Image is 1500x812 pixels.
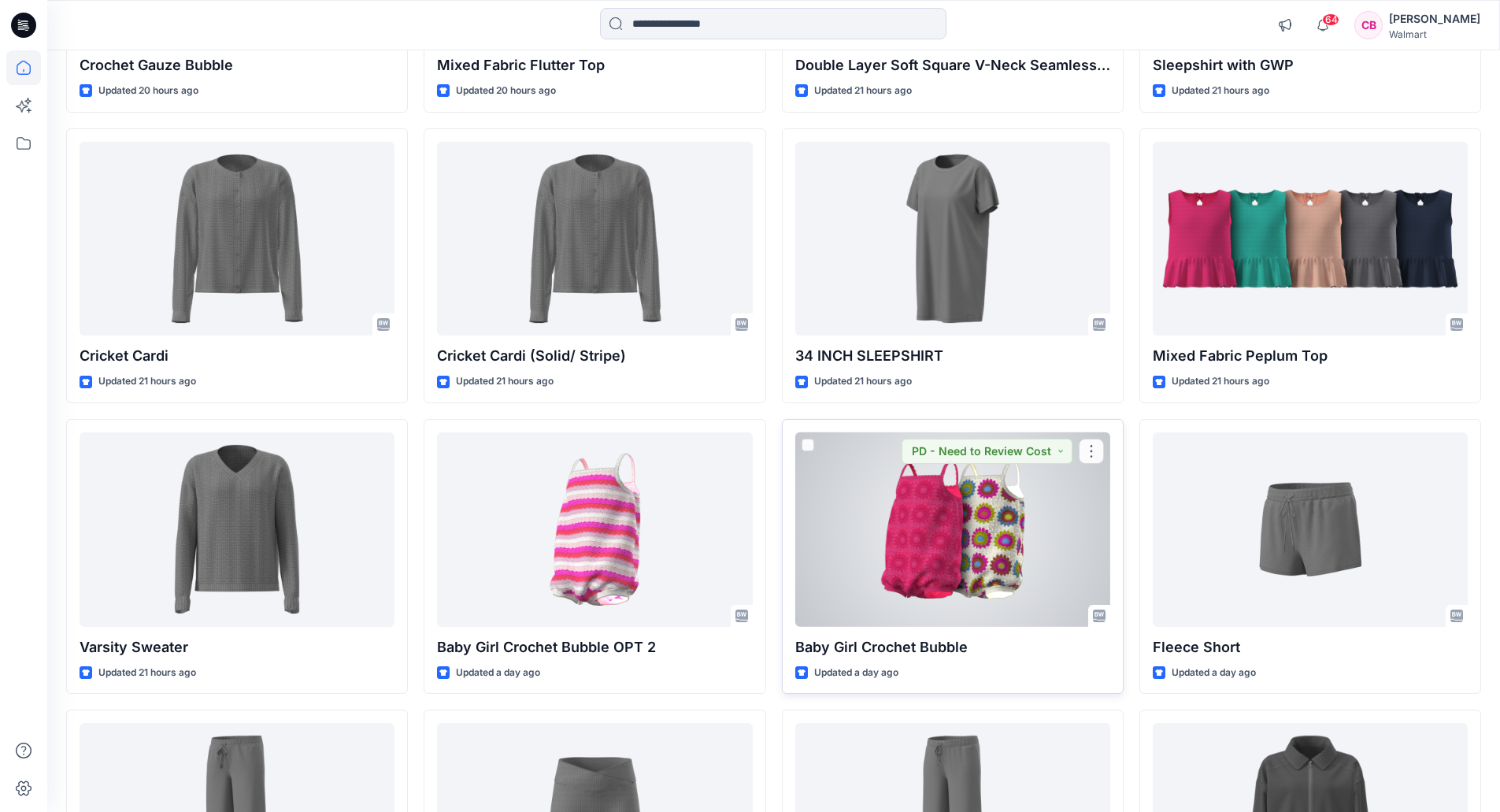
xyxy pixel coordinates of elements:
a: Cricket Cardi [80,142,394,336]
p: Double Layer Soft Square V-Neck Seamless Crop [795,54,1110,76]
p: Crochet Gauze Bubble [80,54,394,76]
p: Updated 21 hours ago [98,665,196,681]
p: Updated a day ago [1172,665,1256,681]
a: 34 INCH SLEEPSHIRT [795,142,1110,336]
a: Fleece Short [1153,432,1468,627]
a: Baby Girl Crochet Bubble OPT 2 [437,432,752,627]
p: Updated a day ago [814,665,898,681]
div: CB [1354,11,1383,39]
p: Updated a day ago [456,665,540,681]
p: Updated 20 hours ago [456,83,556,99]
a: Mixed Fabric Peplum Top [1153,142,1468,336]
p: Baby Girl Crochet Bubble [795,636,1110,658]
p: Cricket Cardi (Solid/ Stripe) [437,345,752,367]
p: 34 INCH SLEEPSHIRT [795,345,1110,367]
p: Updated 21 hours ago [1172,83,1269,99]
p: Cricket Cardi [80,345,394,367]
p: Updated 21 hours ago [98,373,196,390]
a: Cricket Cardi (Solid/ Stripe) [437,142,752,336]
p: Updated 21 hours ago [456,373,554,390]
p: Updated 21 hours ago [814,373,912,390]
div: [PERSON_NAME] [1389,9,1480,28]
a: Baby Girl Crochet Bubble [795,432,1110,627]
p: Fleece Short [1153,636,1468,658]
a: Varsity Sweater [80,432,394,627]
p: Updated 20 hours ago [98,83,198,99]
p: Baby Girl Crochet Bubble OPT 2 [437,636,752,658]
p: Updated 21 hours ago [814,83,912,99]
p: Sleepshirt with GWP [1153,54,1468,76]
p: Mixed Fabric Peplum Top [1153,345,1468,367]
span: 64 [1322,13,1339,26]
p: Varsity Sweater [80,636,394,658]
p: Mixed Fabric Flutter Top [437,54,752,76]
p: Updated 21 hours ago [1172,373,1269,390]
div: Walmart [1389,28,1480,40]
